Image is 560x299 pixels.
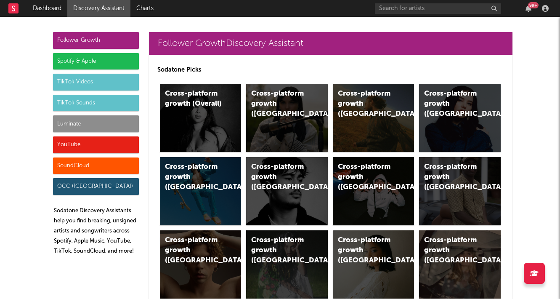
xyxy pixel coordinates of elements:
div: Cross-platform growth ([GEOGRAPHIC_DATA]) [424,235,481,266]
div: Cross-platform growth ([GEOGRAPHIC_DATA]) [424,89,481,119]
button: 99+ [525,5,531,12]
a: Follower GrowthDiscovery Assistant [149,32,512,55]
div: 99 + [528,2,539,8]
div: Cross-platform growth ([GEOGRAPHIC_DATA]) [338,235,395,266]
a: Cross-platform growth ([GEOGRAPHIC_DATA]) [333,84,414,152]
div: TikTok Videos [53,74,139,91]
div: Cross-platform growth ([GEOGRAPHIC_DATA]) [165,235,222,266]
a: Cross-platform growth ([GEOGRAPHIC_DATA]) [160,157,242,225]
a: Cross-platform growth ([GEOGRAPHIC_DATA]) [419,157,501,225]
a: Cross-platform growth ([GEOGRAPHIC_DATA]) [246,84,328,152]
div: Cross-platform growth ([GEOGRAPHIC_DATA]) [251,162,308,192]
div: Spotify & Apple [53,53,139,70]
div: Cross-platform growth ([GEOGRAPHIC_DATA]/GSA) [338,162,395,192]
a: Cross-platform growth ([GEOGRAPHIC_DATA]) [246,230,328,299]
a: Cross-platform growth ([GEOGRAPHIC_DATA]) [246,157,328,225]
a: Cross-platform growth ([GEOGRAPHIC_DATA]/GSA) [333,157,414,225]
div: Luminate [53,115,139,132]
div: TikTok Sounds [53,95,139,112]
div: Cross-platform growth (Overall) [165,89,222,109]
a: Cross-platform growth (Overall) [160,84,242,152]
input: Search for artists [375,3,501,14]
div: YouTube [53,136,139,153]
div: OCC ([GEOGRAPHIC_DATA]) [53,178,139,195]
div: SoundCloud [53,158,139,174]
div: Cross-platform growth ([GEOGRAPHIC_DATA]) [251,89,308,119]
div: Cross-platform growth ([GEOGRAPHIC_DATA]) [165,162,222,192]
a: Cross-platform growth ([GEOGRAPHIC_DATA]) [419,230,501,299]
div: Cross-platform growth ([GEOGRAPHIC_DATA]) [338,89,395,119]
p: Sodatone Picks [157,65,504,75]
div: Follower Growth [53,32,139,49]
p: Sodatone Discovery Assistants help you find breaking, unsigned artists and songwriters across Spo... [54,206,139,256]
div: Cross-platform growth ([GEOGRAPHIC_DATA]) [424,162,481,192]
a: Cross-platform growth ([GEOGRAPHIC_DATA]) [419,84,501,152]
a: Cross-platform growth ([GEOGRAPHIC_DATA]) [160,230,242,299]
div: Cross-platform growth ([GEOGRAPHIC_DATA]) [251,235,308,266]
a: Cross-platform growth ([GEOGRAPHIC_DATA]) [333,230,414,299]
